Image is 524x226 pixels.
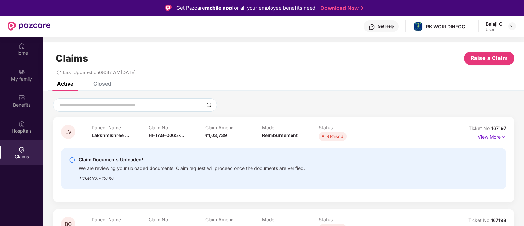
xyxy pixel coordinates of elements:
div: Claim Documents Uploaded! [79,156,305,164]
img: svg+xml;base64,PHN2ZyBpZD0iQmVuZWZpdHMiIHhtbG5zPSJodHRwOi8vd3d3LnczLm9yZy8yMDAwL3N2ZyIgd2lkdGg9Ij... [18,94,25,101]
div: User [486,27,502,32]
img: svg+xml;base64,PHN2ZyB4bWxucz0iaHR0cDovL3d3dy53My5vcmcvMjAwMC9zdmciIHdpZHRoPSIxNyIgaGVpZ2h0PSIxNy... [501,134,506,141]
img: svg+xml;base64,PHN2ZyBpZD0iSW5mby0yMHgyMCIgeG1sbnM9Imh0dHA6Ly93d3cudzMub3JnLzIwMDAvc3ZnIiB3aWR0aD... [69,157,75,163]
p: Mode [262,125,319,130]
img: svg+xml;base64,PHN2ZyBpZD0iSG9tZSIgeG1sbnM9Imh0dHA6Ly93d3cudzMub3JnLzIwMDAvc3ZnIiB3aWR0aD0iMjAiIG... [18,43,25,49]
span: 167197 [491,125,506,131]
h1: Claims [56,53,88,64]
img: svg+xml;base64,PHN2ZyBpZD0iU2VhcmNoLTMyeDMyIiB4bWxucz0iaHR0cDovL3d3dy53My5vcmcvMjAwMC9zdmciIHdpZH... [206,102,212,108]
div: Balaji G [486,21,502,27]
span: Lakshmishree ... [92,133,129,138]
p: Status [319,217,375,222]
span: Raise a Claim [471,54,508,62]
button: Raise a Claim [464,52,514,65]
span: HI-TAG-00657... [149,133,184,138]
img: svg+xml;base64,PHN2ZyBpZD0iQ2xhaW0iIHhtbG5zPSJodHRwOi8vd3d3LnczLm9yZy8yMDAwL3N2ZyIgd2lkdGg9IjIwIi... [18,146,25,153]
p: Claim No [149,217,205,222]
span: Ticket No [468,217,491,223]
span: Last Updated on 08:37 AM[DATE] [63,70,136,75]
span: ₹1,03,739 [205,133,227,138]
img: New Pazcare Logo [8,22,50,31]
p: Patient Name [92,217,149,222]
img: svg+xml;base64,PHN2ZyBpZD0iSG9zcGl0YWxzIiB4bWxucz0iaHR0cDovL3d3dy53My5vcmcvMjAwMC9zdmciIHdpZHRoPS... [18,120,25,127]
a: Download Now [320,5,361,11]
p: View More [478,132,506,141]
span: redo [56,70,61,75]
div: Get Pazcare for all your employee benefits need [176,4,315,12]
img: svg+xml;base64,PHN2ZyBpZD0iRHJvcGRvd24tMzJ4MzIiIHhtbG5zPSJodHRwOi8vd3d3LnczLm9yZy8yMDAwL3N2ZyIgd2... [510,24,515,29]
div: IR Raised [325,133,343,140]
img: Logo [165,5,172,11]
div: Active [57,80,73,87]
div: Ticket No. - 167197 [79,171,305,181]
span: Reimbursement [262,133,298,138]
div: We are reviewing your uploaded documents. Claim request will proceed once the documents are verif... [79,164,305,171]
p: Mode [262,217,319,222]
p: Claim Amount [205,125,262,130]
div: Closed [93,80,111,87]
strong: mobile app [205,5,232,11]
div: Get Help [378,24,394,29]
span: Ticket No [469,125,491,131]
img: Stroke [361,5,363,11]
img: whatsapp%20image%202024-01-05%20at%2011.24.52%20am.jpeg [413,22,423,31]
img: svg+xml;base64,PHN2ZyBpZD0iSGVscC0zMngzMiIgeG1sbnM9Imh0dHA6Ly93d3cudzMub3JnLzIwMDAvc3ZnIiB3aWR0aD... [369,24,375,30]
span: LV [65,129,71,135]
div: RK WORLDINFOCOM PRIVATE LIMITED [426,23,472,30]
p: Patient Name [92,125,149,130]
span: 167198 [491,217,506,223]
p: Claim Amount [205,217,262,222]
p: Status [319,125,375,130]
p: Claim No [149,125,205,130]
img: svg+xml;base64,PHN2ZyB3aWR0aD0iMjAiIGhlaWdodD0iMjAiIHZpZXdCb3g9IjAgMCAyMCAyMCIgZmlsbD0ibm9uZSIgeG... [18,69,25,75]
